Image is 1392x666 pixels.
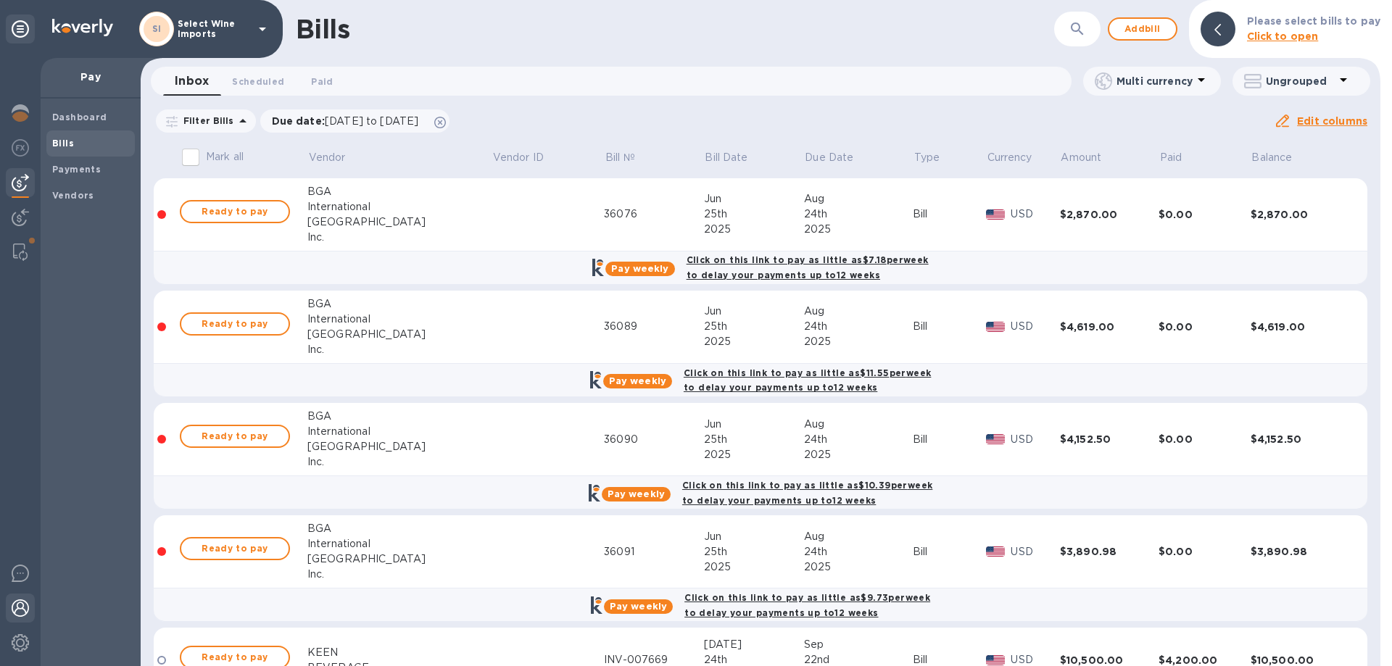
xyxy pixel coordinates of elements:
div: Aug [804,417,913,432]
div: $2,870.00 [1251,207,1349,222]
span: Vendor [309,150,365,165]
div: 36089 [604,319,704,334]
div: Bill [913,432,986,447]
b: Click on this link to pay as little as $10.39 per week to delay your payments up to 12 weeks [682,480,932,506]
span: Ready to pay [193,649,277,666]
span: Vendor ID [493,150,563,165]
h1: Bills [296,14,349,44]
div: International [307,424,492,439]
div: $0.00 [1159,544,1251,559]
b: Pay weekly [611,263,668,274]
div: Sep [804,637,913,652]
p: USD [1011,207,1059,222]
b: Bills [52,138,74,149]
div: 2025 [704,559,804,575]
div: Aug [804,529,913,544]
div: 25th [704,544,804,559]
div: Inc. [307,454,492,470]
button: Ready to pay [180,312,290,336]
p: Select Wine Imports [178,19,250,39]
p: USD [1011,544,1059,559]
div: 25th [704,319,804,334]
div: 2025 [804,222,913,237]
div: Bill [913,544,986,559]
b: Pay weekly [610,601,667,612]
span: Bill № [605,150,654,165]
div: $0.00 [1159,432,1251,446]
div: $2,870.00 [1060,207,1159,222]
div: $0.00 [1159,320,1251,334]
div: Aug [804,191,913,207]
div: 24th [804,544,913,559]
div: 36091 [604,544,704,559]
img: Foreign exchange [12,139,29,157]
div: 36090 [604,432,704,447]
span: Bill Date [705,150,766,165]
p: Amount [1061,150,1101,165]
b: Payments [52,164,101,175]
p: Due Date [805,150,853,165]
span: Amount [1061,150,1120,165]
b: Click on this link to pay as little as $9.73 per week to delay your payments up to 12 weeks [684,592,930,618]
button: Addbill [1108,17,1177,41]
p: Ungrouped [1266,74,1335,88]
div: $4,619.00 [1251,320,1349,334]
div: 2025 [804,334,913,349]
div: 2025 [704,334,804,349]
div: 2025 [804,447,913,462]
img: USD [986,546,1006,557]
div: 25th [704,432,804,447]
span: Add bill [1121,20,1164,38]
span: Scheduled [232,74,284,89]
p: Vendor ID [493,150,544,165]
b: Click to open [1247,30,1319,42]
div: 2025 [704,447,804,462]
div: Bill [913,319,986,334]
button: Ready to pay [180,537,290,560]
p: Bill Date [705,150,747,165]
div: Jun [704,417,804,432]
span: Ready to pay [193,540,277,557]
div: [GEOGRAPHIC_DATA] [307,551,492,567]
div: BGA [307,184,492,199]
div: 24th [804,432,913,447]
span: Ready to pay [193,203,277,220]
b: Click on this link to pay as little as $11.55 per week to delay your payments up to 12 weeks [684,367,931,394]
p: USD [1011,319,1059,334]
span: Ready to pay [193,315,277,333]
b: Click on this link to pay as little as $7.18 per week to delay your payments up to 12 weeks [687,254,929,280]
div: $4,152.50 [1060,432,1159,446]
p: Type [914,150,940,165]
span: Due Date [805,150,872,165]
b: Please select bills to pay [1247,15,1380,27]
span: Type [914,150,959,165]
b: Vendors [52,190,94,201]
img: USD [986,209,1006,220]
b: Dashboard [52,112,107,122]
div: International [307,312,492,327]
div: 25th [704,207,804,222]
img: USD [986,322,1006,332]
div: Inc. [307,230,492,245]
div: Due date:[DATE] to [DATE] [260,109,450,133]
img: USD [986,655,1006,665]
div: Unpin categories [6,14,35,43]
p: Balance [1251,150,1292,165]
div: Jun [704,304,804,319]
span: Ready to pay [193,428,277,445]
span: Paid [1160,150,1201,165]
div: 24th [804,207,913,222]
p: Currency [987,150,1032,165]
div: Inc. [307,342,492,357]
div: KEEN [307,645,492,660]
div: 2025 [804,559,913,575]
div: [DATE] [704,637,804,652]
b: SI [152,23,162,34]
div: $0.00 [1159,207,1251,222]
p: Mark all [206,149,244,165]
img: USD [986,434,1006,444]
div: $4,619.00 [1060,320,1159,334]
span: [DATE] to [DATE] [325,115,418,127]
p: Due date : [272,114,426,128]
